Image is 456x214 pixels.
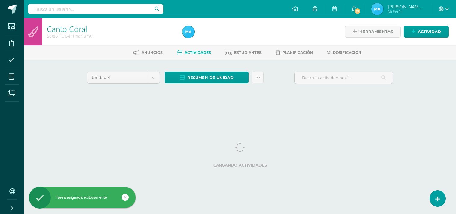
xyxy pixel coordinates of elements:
span: Herramientas [359,26,393,37]
span: Estudiantes [234,50,262,55]
a: Estudiantes [225,48,262,57]
a: Planificación [276,48,313,57]
span: Resumen de unidad [187,72,234,83]
a: Actividad [404,26,449,38]
span: Dosificación [333,50,361,55]
span: Actividad [418,26,441,37]
a: Canto Coral [47,24,87,34]
span: Unidad 4 [92,72,144,83]
a: Herramientas [345,26,401,38]
div: Tarea asignada exitosamente [29,195,136,200]
img: d587e55ff192f1bd50a693c5f5d90f9a.png [371,3,383,15]
a: Dosificación [327,48,361,57]
span: Anuncios [142,50,163,55]
a: Actividades [177,48,211,57]
input: Busca la actividad aquí... [295,72,393,84]
span: Planificación [282,50,313,55]
h1: Canto Coral [47,25,175,33]
img: d587e55ff192f1bd50a693c5f5d90f9a.png [182,26,194,38]
span: Actividades [185,50,211,55]
a: Resumen de unidad [165,72,249,83]
span: Mi Perfil [388,9,424,14]
div: Sexto TOC-Primaria 'A' [47,33,175,39]
span: [PERSON_NAME] del [PERSON_NAME] [388,4,424,10]
span: 67 [354,8,361,14]
label: Cargando actividades [87,163,393,167]
input: Busca un usuario... [28,4,163,14]
a: Anuncios [133,48,163,57]
a: Unidad 4 [87,72,160,83]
